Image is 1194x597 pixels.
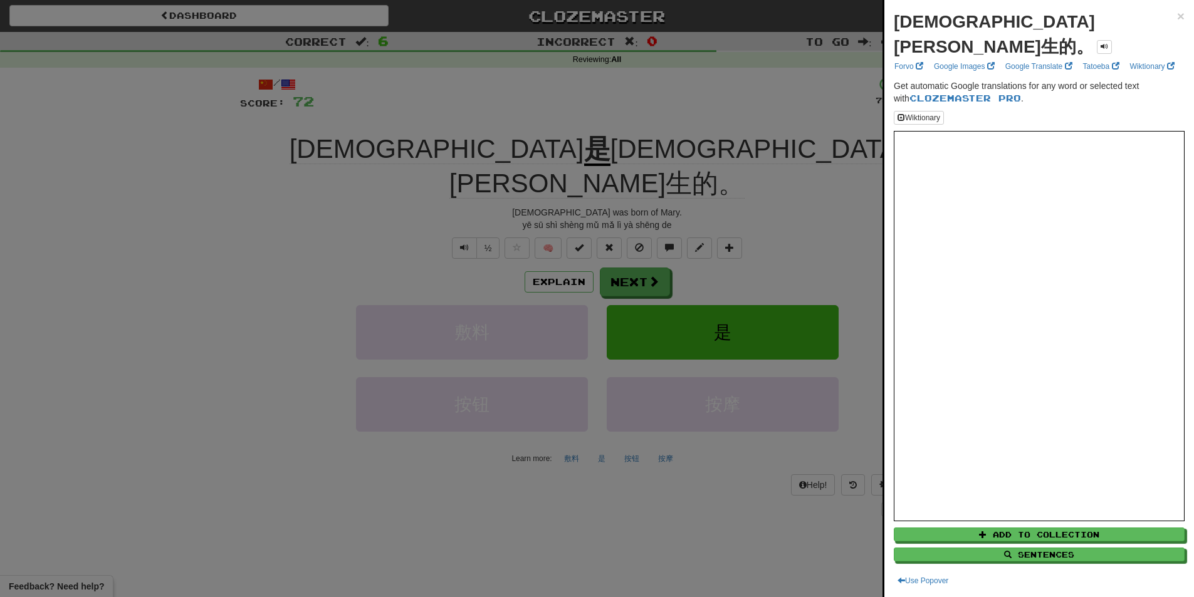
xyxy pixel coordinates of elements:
button: Add to Collection [894,527,1185,541]
span: × [1177,9,1185,23]
button: Sentences [894,548,1185,561]
button: Close [1177,9,1185,23]
a: Google Images [930,60,998,73]
p: Get automatic Google translations for any word or selected text with . [894,80,1185,105]
a: Wiktionary [1126,60,1178,73]
button: Wiktionary [894,111,944,125]
a: Forvo [891,60,927,73]
strong: [DEMOGRAPHIC_DATA][PERSON_NAME]生的。 [894,12,1095,56]
a: Clozemaster Pro [909,93,1021,103]
a: Google Translate [1002,60,1076,73]
button: Use Popover [894,574,952,588]
a: Tatoeba [1079,60,1123,73]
